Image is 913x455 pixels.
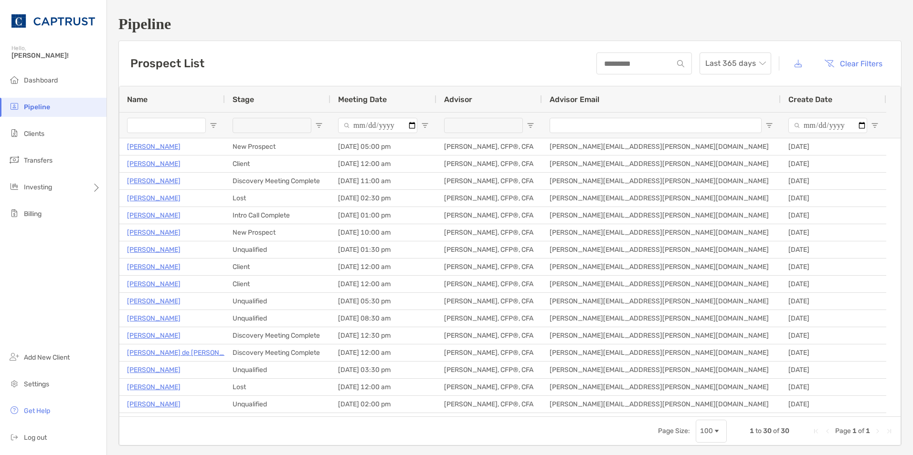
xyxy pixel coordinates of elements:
[225,276,330,292] div: Client
[330,362,436,378] div: [DATE] 03:30 pm
[436,310,542,327] div: [PERSON_NAME], CFP®, CFA
[127,278,180,290] a: [PERSON_NAME]
[127,192,180,204] a: [PERSON_NAME]
[24,210,42,218] span: Billing
[24,380,49,388] span: Settings
[24,183,52,191] span: Investing
[542,173,781,189] div: [PERSON_NAME][EMAIL_ADDRESS][PERSON_NAME][DOMAIN_NAME]
[542,276,781,292] div: [PERSON_NAME][EMAIL_ADDRESS][PERSON_NAME][DOMAIN_NAME]
[824,427,831,435] div: Previous Page
[330,173,436,189] div: [DATE] 11:00 am
[330,155,436,172] div: [DATE] 12:00 am
[436,224,542,241] div: [PERSON_NAME], CFP®, CFA
[127,295,180,307] p: [PERSON_NAME]
[225,396,330,413] div: Unqualified
[24,353,70,362] span: Add New Client
[315,122,323,129] button: Open Filter Menu
[542,138,781,155] div: [PERSON_NAME][EMAIL_ADDRESS][PERSON_NAME][DOMAIN_NAME]
[550,95,599,104] span: Advisor Email
[127,141,180,153] a: [PERSON_NAME]
[436,344,542,361] div: [PERSON_NAME], CFP®, CFA
[436,173,542,189] div: [PERSON_NAME], CFP®, CFA
[127,209,180,221] a: [PERSON_NAME]
[835,427,851,435] span: Page
[127,398,180,410] p: [PERSON_NAME]
[9,181,20,192] img: investing icon
[9,154,20,165] img: transfers icon
[127,415,180,427] a: [PERSON_NAME]
[225,344,330,361] div: Discovery Meeting Complete
[225,259,330,275] div: Client
[330,138,436,155] div: [DATE] 05:00 pm
[781,224,886,241] div: [DATE]
[330,259,436,275] div: [DATE] 12:00 am
[542,241,781,258] div: [PERSON_NAME][EMAIL_ADDRESS][PERSON_NAME][DOMAIN_NAME]
[781,344,886,361] div: [DATE]
[11,4,95,38] img: CAPTRUST Logo
[330,190,436,207] div: [DATE] 02:30 pm
[750,427,754,435] span: 1
[225,413,330,430] div: Unqualified
[788,95,832,104] span: Create Date
[127,330,180,341] a: [PERSON_NAME]
[127,364,180,376] a: [PERSON_NAME]
[118,15,902,33] h1: Pipeline
[542,259,781,275] div: [PERSON_NAME][EMAIL_ADDRESS][PERSON_NAME][DOMAIN_NAME]
[225,241,330,258] div: Unqualified
[542,310,781,327] div: [PERSON_NAME][EMAIL_ADDRESS][PERSON_NAME][DOMAIN_NAME]
[127,261,180,273] a: [PERSON_NAME]
[338,118,417,133] input: Meeting Date Filter Input
[773,427,779,435] span: of
[871,122,879,129] button: Open Filter Menu
[781,327,886,344] div: [DATE]
[658,427,690,435] div: Page Size:
[542,207,781,224] div: [PERSON_NAME][EMAIL_ADDRESS][PERSON_NAME][DOMAIN_NAME]
[9,431,20,443] img: logout icon
[542,190,781,207] div: [PERSON_NAME][EMAIL_ADDRESS][PERSON_NAME][DOMAIN_NAME]
[781,155,886,172] div: [DATE]
[127,158,180,170] p: [PERSON_NAME]
[696,420,727,443] div: Page Size
[542,344,781,361] div: [PERSON_NAME][EMAIL_ADDRESS][PERSON_NAME][DOMAIN_NAME]
[225,293,330,310] div: Unqualified
[542,379,781,395] div: [PERSON_NAME][EMAIL_ADDRESS][PERSON_NAME][DOMAIN_NAME]
[755,427,762,435] span: to
[9,404,20,416] img: get-help icon
[127,175,180,187] a: [PERSON_NAME]
[127,244,180,256] a: [PERSON_NAME]
[781,379,886,395] div: [DATE]
[330,207,436,224] div: [DATE] 01:00 pm
[24,407,50,415] span: Get Help
[781,207,886,224] div: [DATE]
[330,293,436,310] div: [DATE] 05:30 pm
[885,427,893,435] div: Last Page
[127,312,180,324] p: [PERSON_NAME]
[24,76,58,84] span: Dashboard
[436,190,542,207] div: [PERSON_NAME], CFP®, CFA
[130,57,204,70] h3: Prospect List
[542,293,781,310] div: [PERSON_NAME][EMAIL_ADDRESS][PERSON_NAME][DOMAIN_NAME]
[781,293,886,310] div: [DATE]
[781,259,886,275] div: [DATE]
[436,293,542,310] div: [PERSON_NAME], CFP®, CFA
[444,95,472,104] span: Advisor
[127,381,180,393] a: [PERSON_NAME]
[812,427,820,435] div: First Page
[781,427,789,435] span: 30
[781,138,886,155] div: [DATE]
[781,276,886,292] div: [DATE]
[436,413,542,430] div: [PERSON_NAME], CFP®, CFA
[542,155,781,172] div: [PERSON_NAME][EMAIL_ADDRESS][PERSON_NAME][DOMAIN_NAME]
[858,427,864,435] span: of
[9,74,20,85] img: dashboard icon
[436,362,542,378] div: [PERSON_NAME], CFP®, CFA
[9,378,20,389] img: settings icon
[763,427,772,435] span: 30
[781,413,886,430] div: [DATE]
